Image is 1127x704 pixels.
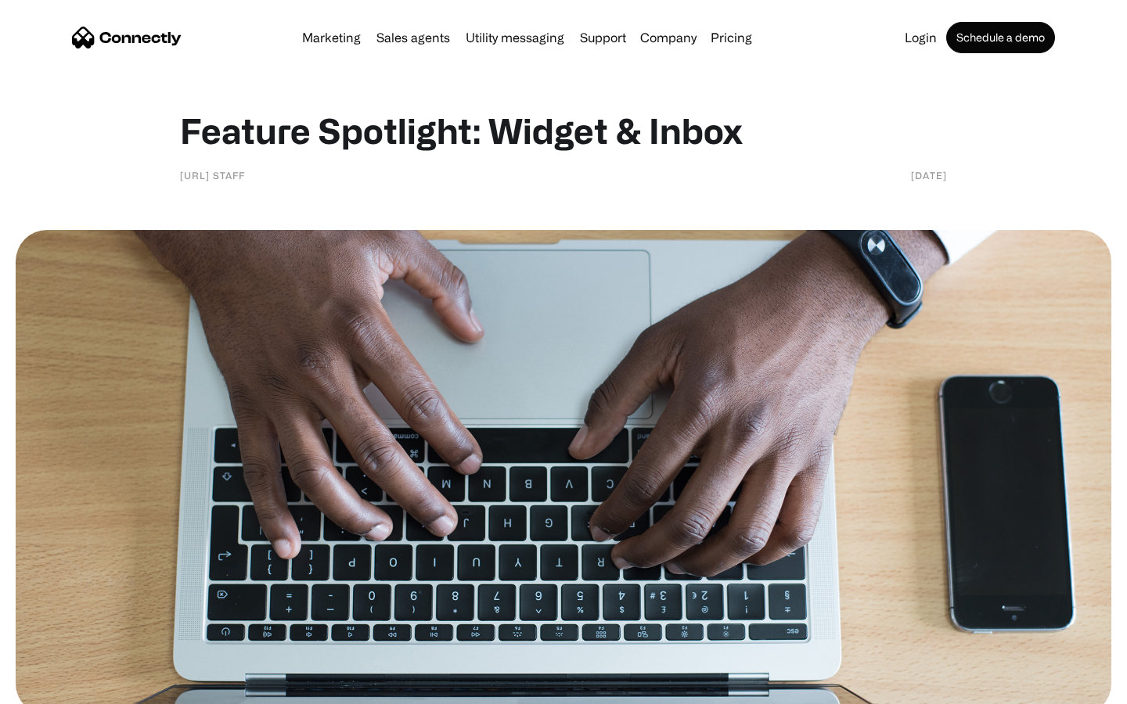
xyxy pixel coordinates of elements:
ul: Language list [31,677,94,699]
a: Pricing [704,31,758,44]
div: Company [640,27,697,48]
a: Marketing [296,31,367,44]
a: Sales agents [370,31,456,44]
div: [URL] staff [180,167,245,183]
h1: Feature Spotlight: Widget & Inbox [180,110,947,152]
aside: Language selected: English [16,677,94,699]
a: Login [898,31,943,44]
div: [DATE] [911,167,947,183]
a: Schedule a demo [946,22,1055,53]
a: Support [574,31,632,44]
a: Utility messaging [459,31,571,44]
